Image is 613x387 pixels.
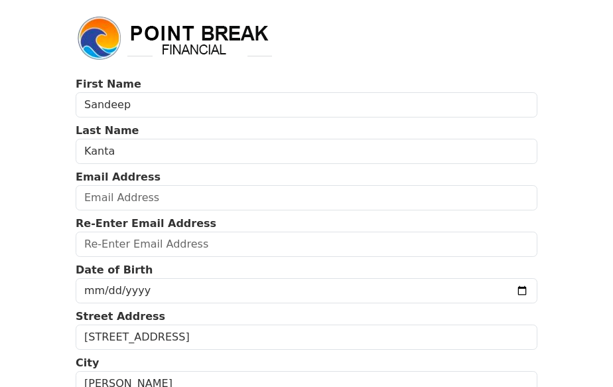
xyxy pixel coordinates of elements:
[76,171,161,183] strong: Email Address
[76,264,153,276] strong: Date of Birth
[76,124,139,137] strong: Last Name
[76,92,537,117] input: First Name
[76,185,537,210] input: Email Address
[76,217,216,230] strong: Re-Enter Email Address
[76,232,537,257] input: Re-Enter Email Address
[76,325,537,350] input: Street Address
[76,78,141,90] strong: First Name
[76,356,99,369] strong: City
[76,310,165,323] strong: Street Address
[76,139,537,164] input: Last Name
[76,15,275,62] img: logo.png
